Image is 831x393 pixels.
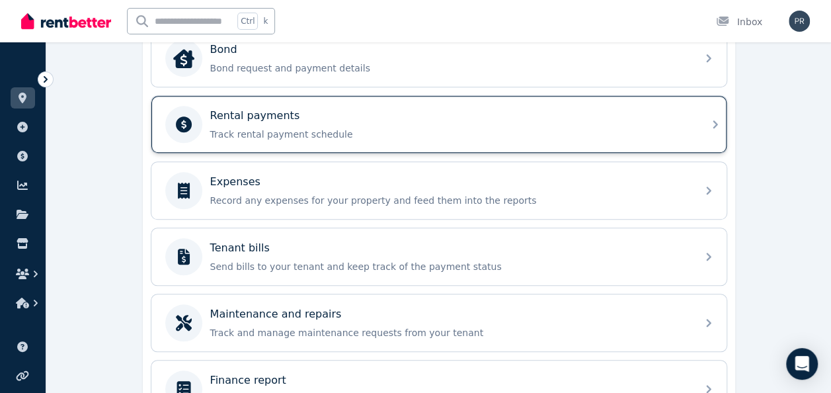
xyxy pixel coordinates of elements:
span: k [263,16,268,26]
img: RentBetter [21,11,111,31]
p: Bond request and payment details [210,62,689,75]
p: Track and manage maintenance requests from your tenant [210,326,689,339]
p: Finance report [210,372,286,388]
a: Rental paymentsTrack rental payment schedule [151,96,727,153]
a: BondBondBond request and payment details [151,30,727,87]
img: Bond [173,48,194,69]
span: Ctrl [237,13,258,30]
p: Track rental payment schedule [210,128,689,141]
div: Open Intercom Messenger [786,348,818,380]
a: Tenant billsSend bills to your tenant and keep track of the payment status [151,228,727,285]
p: Tenant bills [210,240,270,256]
img: prproperty23@yahoo.com [789,11,810,32]
p: Expenses [210,174,260,190]
p: Bond [210,42,237,58]
p: Send bills to your tenant and keep track of the payment status [210,260,689,273]
a: ExpensesRecord any expenses for your property and feed them into the reports [151,162,727,219]
p: Record any expenses for your property and feed them into the reports [210,194,689,207]
div: Inbox [716,15,762,28]
p: Maintenance and repairs [210,306,342,322]
a: Maintenance and repairsTrack and manage maintenance requests from your tenant [151,294,727,351]
p: Rental payments [210,108,300,124]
